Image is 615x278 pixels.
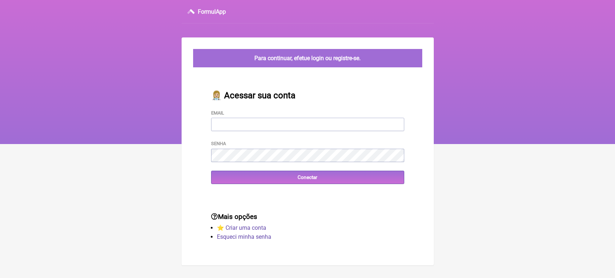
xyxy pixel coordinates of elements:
[193,49,422,67] div: Para continuar, efetue login ou registre-se.
[211,171,404,184] input: Conectar
[217,224,266,231] a: ⭐️ Criar uma conta
[198,8,226,15] h3: FormulApp
[211,90,404,100] h2: 👩🏼‍⚕️ Acessar sua conta
[211,110,224,116] label: Email
[211,213,404,221] h3: Mais opções
[217,233,271,240] a: Esqueci minha senha
[211,141,226,146] label: Senha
